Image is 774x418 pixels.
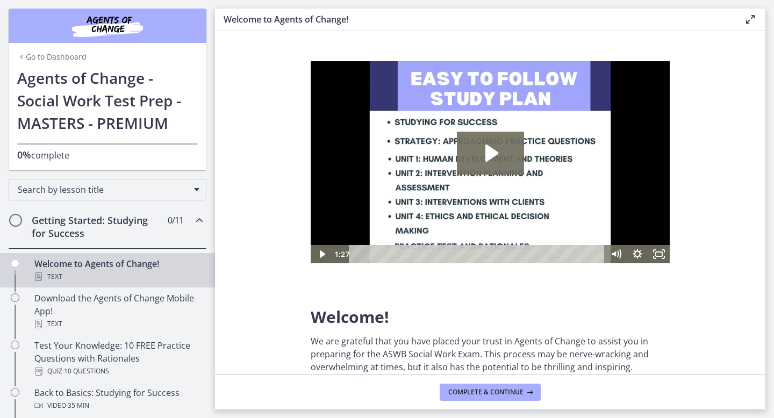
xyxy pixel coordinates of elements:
span: Welcome! [311,306,389,328]
h3: Welcome to Agents of Change! [224,13,727,26]
a: Go to Dashboard [17,52,87,62]
div: Back to Basics: Studying for Success [34,386,202,412]
span: · 35 min [66,399,89,412]
button: Complete & continue [440,384,541,401]
div: Text [34,270,202,283]
span: 0% [17,148,31,161]
span: Search by lesson title [18,184,189,196]
img: Agents of Change [43,13,172,39]
button: Show settings menu [316,184,338,202]
div: Welcome to Agents of Change! [34,257,202,283]
p: We are grateful that you have placed your trust in Agents of Change to assist you in preparing fo... [311,335,670,373]
button: Mute [295,184,316,202]
div: Text [34,318,202,330]
p: complete [17,148,198,162]
div: Download the Agents of Change Mobile App! [34,292,202,330]
span: · 10 Questions [62,365,109,378]
div: Playbar [46,184,289,202]
span: 0 / 11 [168,214,183,227]
div: Search by lesson title [9,179,206,200]
span: Complete & continue [448,388,524,397]
div: Video [34,399,202,412]
h1: Agents of Change - Social Work Test Prep - MASTERS - PREMIUM [17,67,198,134]
div: Test Your Knowledge: 10 FREE Practice Questions with Rationales [34,339,202,378]
button: Play Video: c1o6hcmjueu5qasqsu00.mp4 [146,70,213,113]
button: Fullscreen [338,184,359,202]
h2: Getting Started: Studying for Success [32,214,163,240]
div: Quiz [34,365,202,378]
